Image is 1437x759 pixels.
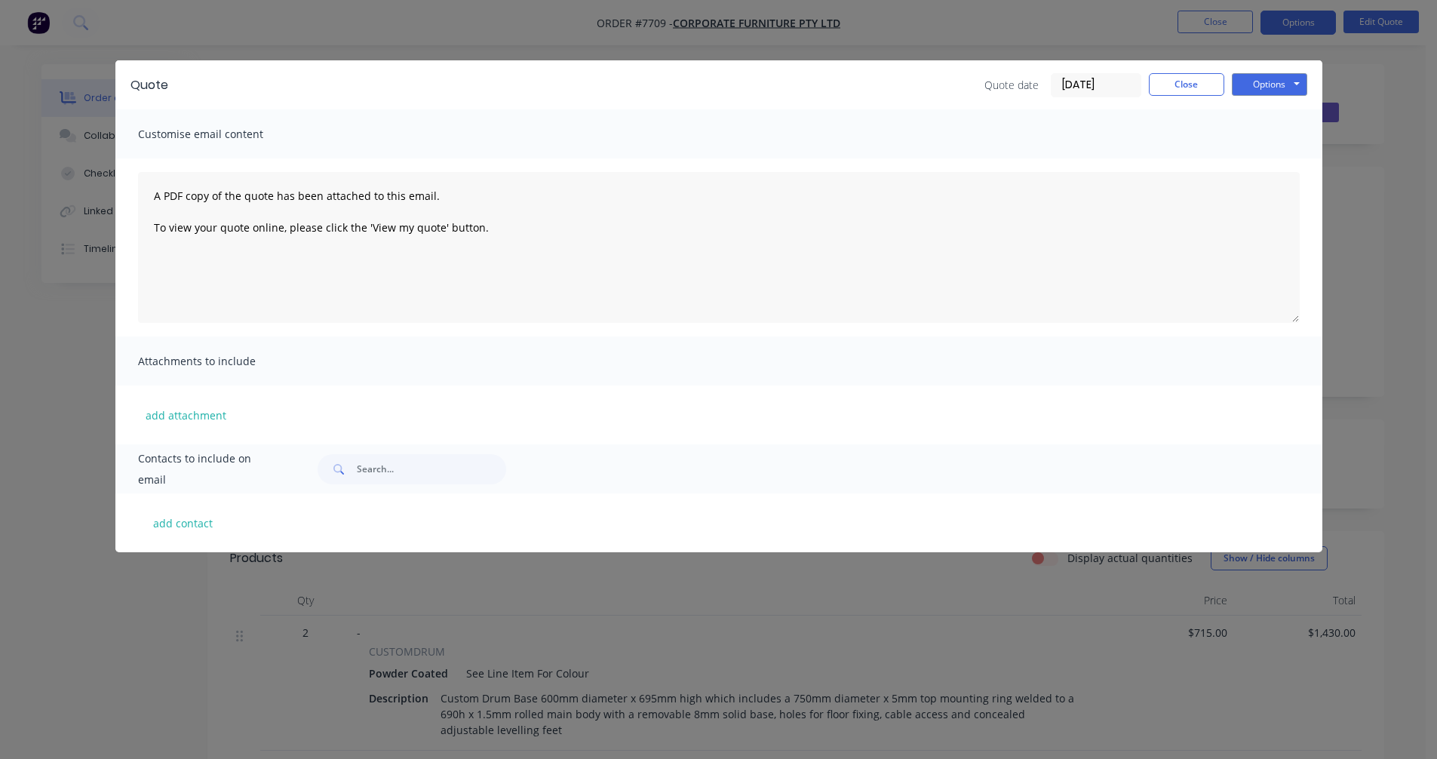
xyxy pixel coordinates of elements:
[1386,708,1422,744] iframe: Intercom live chat
[138,124,304,145] span: Customise email content
[1232,73,1307,96] button: Options
[138,512,229,534] button: add contact
[357,454,506,484] input: Search...
[138,448,281,490] span: Contacts to include on email
[984,77,1039,93] span: Quote date
[138,172,1300,323] textarea: A PDF copy of the quote has been attached to this email. To view your quote online, please click ...
[138,404,234,426] button: add attachment
[138,351,304,372] span: Attachments to include
[130,76,168,94] div: Quote
[1149,73,1224,96] button: Close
